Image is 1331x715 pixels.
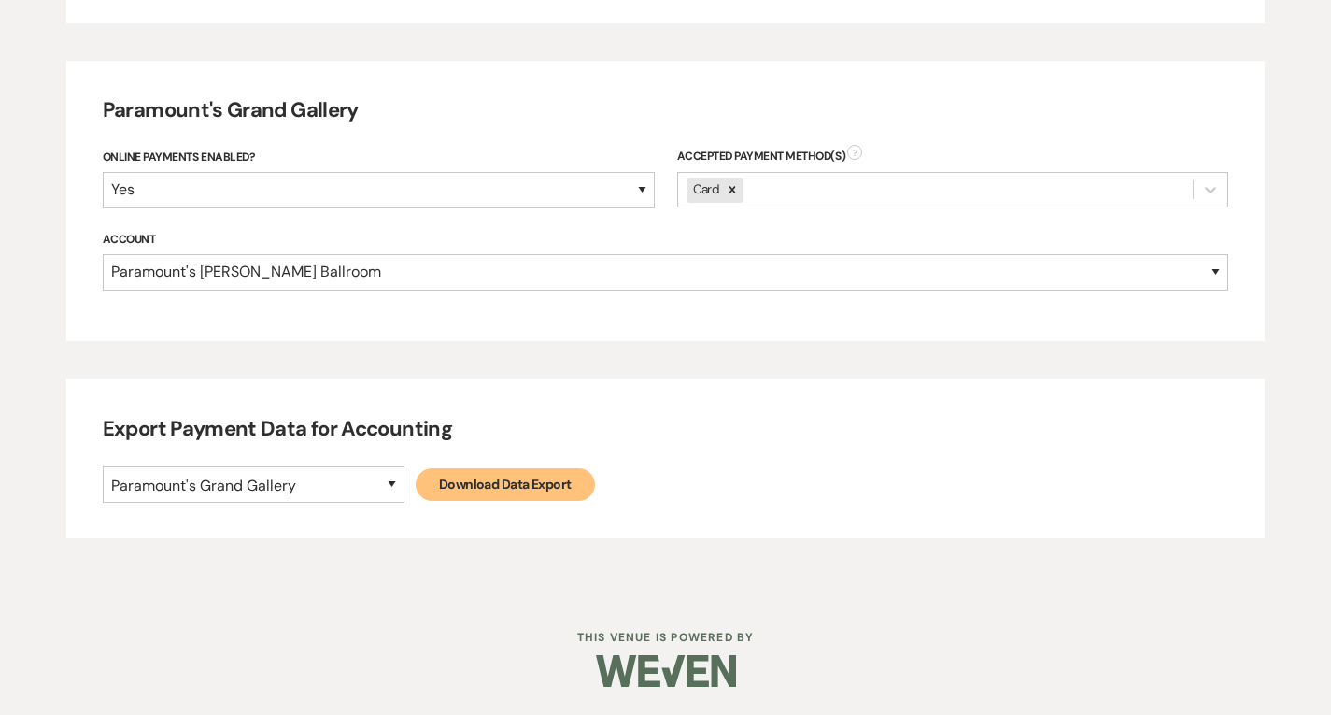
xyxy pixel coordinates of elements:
[103,415,1229,444] h4: Export Payment Data for Accounting
[847,145,862,160] span: ?
[103,230,1229,250] label: Account
[677,148,1229,164] div: Accepted Payment Method(s)
[103,148,655,168] label: Online Payments Enabled?
[416,468,595,501] a: Download Data Export
[596,638,736,704] img: Weven Logo
[687,178,722,202] div: Card
[103,96,1229,125] h4: Paramount's Grand Gallery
